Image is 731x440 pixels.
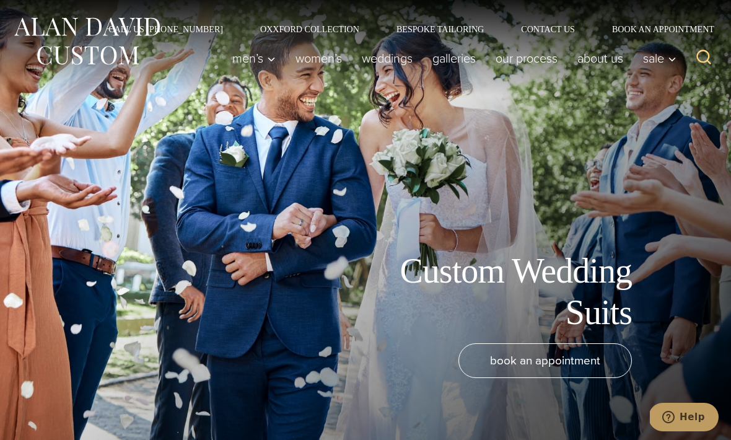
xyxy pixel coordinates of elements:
iframe: Opens a widget where you can chat to one of our agents [650,403,719,434]
a: Bespoke Tailoring [378,25,502,33]
button: View Search Form [689,43,719,73]
button: Child menu of Sale [633,46,683,71]
nav: Secondary Navigation [90,25,719,33]
a: Oxxford Collection [242,25,378,33]
h1: Custom Wedding Suits [353,250,632,333]
a: Contact Us [502,25,593,33]
a: weddings [352,46,422,71]
a: About Us [567,46,633,71]
a: Call Us [PHONE_NUMBER] [90,25,242,33]
img: Alan David Custom [12,14,161,69]
nav: Primary Navigation [222,46,683,71]
a: Women’s [286,46,352,71]
span: book an appointment [490,351,600,369]
a: Book an Appointment [593,25,719,33]
a: book an appointment [458,343,632,378]
a: Our Process [486,46,567,71]
button: Child menu of Men’s [222,46,286,71]
a: Galleries [422,46,486,71]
